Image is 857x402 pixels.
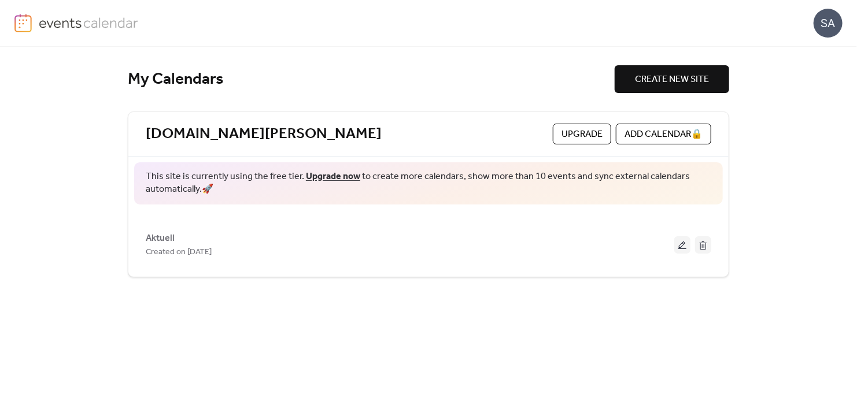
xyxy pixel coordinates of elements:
span: CREATE NEW SITE [635,73,709,87]
button: Upgrade [553,124,611,144]
span: Aktuell [146,232,175,245]
img: logo [14,14,32,32]
div: SA [814,9,843,38]
span: Created on [DATE] [146,245,212,259]
img: logo-type [39,14,139,31]
button: CREATE NEW SITE [615,65,729,93]
a: Upgrade now [306,167,360,185]
a: [DOMAIN_NAME][PERSON_NAME] [146,125,382,144]
a: Aktuell [146,235,175,241]
span: Upgrade [562,128,603,142]
div: My Calendars [128,69,615,90]
span: This site is currently using the free tier. to create more calendars, show more than 10 events an... [146,170,711,196]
